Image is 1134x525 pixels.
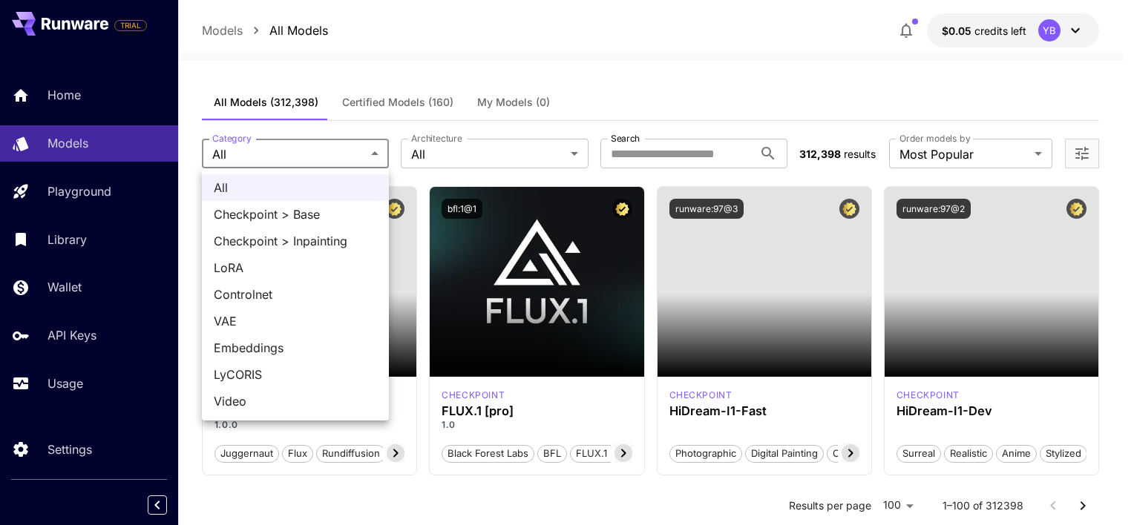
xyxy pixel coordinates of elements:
[214,339,377,357] span: Embeddings
[214,392,377,410] span: Video
[214,285,377,303] span: Controlnet
[214,205,377,223] span: Checkpoint > Base
[214,366,377,383] span: LyCORIS
[214,179,377,197] span: All
[214,312,377,330] span: VAE
[214,232,377,250] span: Checkpoint > Inpainting
[214,259,377,277] span: LoRA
